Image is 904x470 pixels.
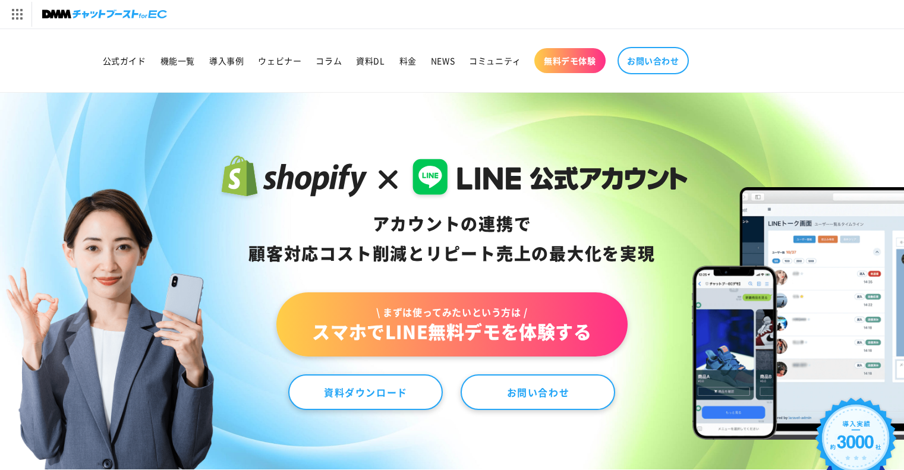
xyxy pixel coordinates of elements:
[349,48,392,73] a: 資料DL
[399,55,417,66] span: 料金
[276,292,627,357] a: \ まずは使ってみたいという方は /スマホでLINE無料デモを体験する
[431,55,455,66] span: NEWS
[618,47,689,74] a: お問い合わせ
[258,55,301,66] span: ウェビナー
[312,305,591,318] span: \ まずは使ってみたいという方は /
[42,6,167,23] img: チャットブーストforEC
[424,48,462,73] a: NEWS
[216,209,688,269] div: アカウントの連携で 顧客対応コスト削減と リピート売上の 最大化を実現
[202,48,251,73] a: 導入事例
[461,374,615,410] a: お問い合わせ
[534,48,606,73] a: 無料デモ体験
[153,48,202,73] a: 機能一覧
[251,48,308,73] a: ウェビナー
[96,48,153,73] a: 公式ガイド
[160,55,195,66] span: 機能一覧
[544,55,596,66] span: 無料デモ体験
[103,55,146,66] span: 公式ガイド
[209,55,244,66] span: 導入事例
[462,48,528,73] a: コミュニティ
[288,374,443,410] a: 資料ダウンロード
[316,55,342,66] span: コラム
[469,55,521,66] span: コミュニティ
[356,55,385,66] span: 資料DL
[392,48,424,73] a: 料金
[627,55,679,66] span: お問い合わせ
[2,2,32,27] img: サービス
[308,48,349,73] a: コラム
